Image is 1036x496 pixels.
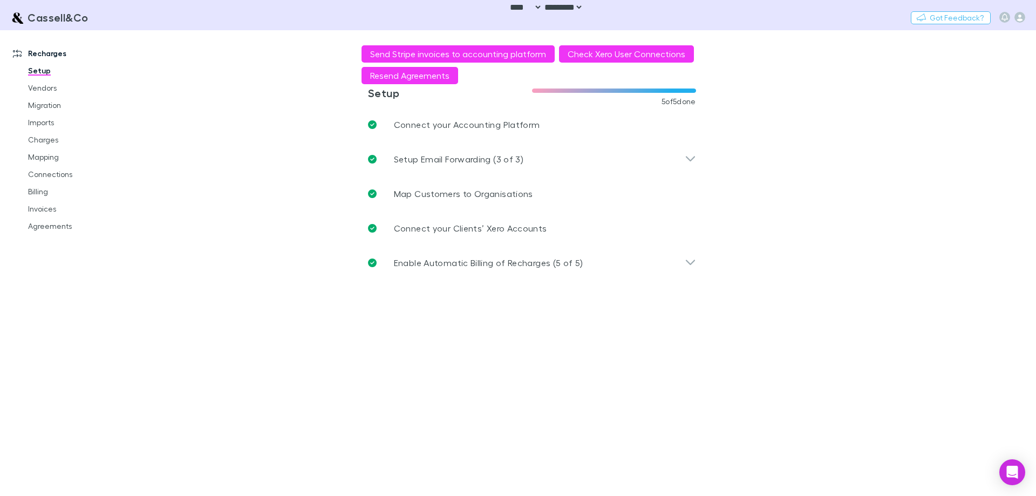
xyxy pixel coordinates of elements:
a: Invoices [17,200,146,218]
button: Resend Agreements [362,67,458,84]
a: Recharges [2,45,146,62]
a: Map Customers to Organisations [359,176,705,211]
img: Cassell&Co's Logo [11,11,23,24]
p: Connect your Accounting Platform [394,118,540,131]
a: Imports [17,114,146,131]
p: Connect your Clients’ Xero Accounts [394,222,547,235]
div: Setup Email Forwarding (3 of 3) [359,142,705,176]
button: Got Feedback? [911,11,991,24]
button: Send Stripe invoices to accounting platform [362,45,555,63]
h3: Setup [368,86,532,99]
a: Migration [17,97,146,114]
div: Open Intercom Messenger [999,459,1025,485]
button: Check Xero User Connections [559,45,694,63]
a: Billing [17,183,146,200]
a: Agreements [17,218,146,235]
a: Connect your Accounting Platform [359,107,705,142]
div: Enable Automatic Billing of Recharges (5 of 5) [359,246,705,280]
a: Setup [17,62,146,79]
a: Mapping [17,148,146,166]
a: Charges [17,131,146,148]
h3: Cassell&Co [28,11,88,24]
p: Setup Email Forwarding (3 of 3) [394,153,523,166]
a: Connect your Clients’ Xero Accounts [359,211,705,246]
a: Cassell&Co [4,4,95,30]
a: Connections [17,166,146,183]
span: 5 of 5 done [662,97,696,106]
p: Enable Automatic Billing of Recharges (5 of 5) [394,256,583,269]
p: Map Customers to Organisations [394,187,533,200]
a: Vendors [17,79,146,97]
